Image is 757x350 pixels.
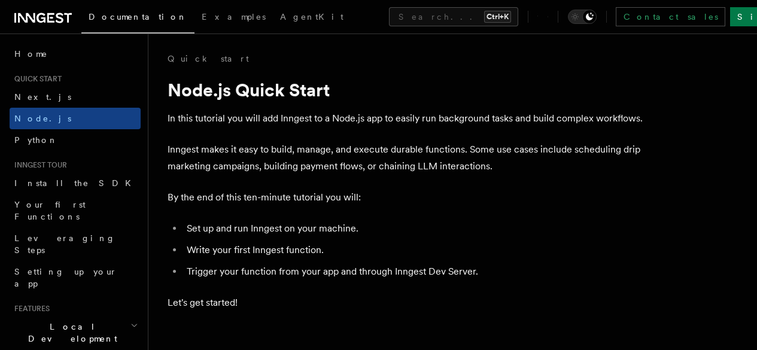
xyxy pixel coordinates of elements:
[10,304,50,314] span: Features
[10,172,141,194] a: Install the SDK
[168,53,249,65] a: Quick start
[10,227,141,261] a: Leveraging Steps
[81,4,194,34] a: Documentation
[280,12,343,22] span: AgentKit
[10,129,141,151] a: Python
[568,10,597,24] button: Toggle dark mode
[14,267,117,288] span: Setting up your app
[14,178,138,188] span: Install the SDK
[10,43,141,65] a: Home
[194,4,273,32] a: Examples
[168,141,646,175] p: Inngest makes it easy to build, manage, and execute durable functions. Some use cases include sch...
[183,263,646,280] li: Trigger your function from your app and through Inngest Dev Server.
[10,108,141,129] a: Node.js
[10,160,67,170] span: Inngest tour
[89,12,187,22] span: Documentation
[273,4,351,32] a: AgentKit
[484,11,511,23] kbd: Ctrl+K
[10,194,141,227] a: Your first Functions
[14,92,71,102] span: Next.js
[14,48,48,60] span: Home
[10,316,141,349] button: Local Development
[10,321,130,345] span: Local Development
[168,294,646,311] p: Let's get started!
[183,242,646,258] li: Write your first Inngest function.
[616,7,725,26] a: Contact sales
[14,135,58,145] span: Python
[14,114,71,123] span: Node.js
[168,189,646,206] p: By the end of this ten-minute tutorial you will:
[14,233,115,255] span: Leveraging Steps
[183,220,646,237] li: Set up and run Inngest on your machine.
[14,200,86,221] span: Your first Functions
[10,86,141,108] a: Next.js
[10,74,62,84] span: Quick start
[202,12,266,22] span: Examples
[10,261,141,294] a: Setting up your app
[389,7,518,26] button: Search...Ctrl+K
[168,79,646,101] h1: Node.js Quick Start
[168,110,646,127] p: In this tutorial you will add Inngest to a Node.js app to easily run background tasks and build c...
